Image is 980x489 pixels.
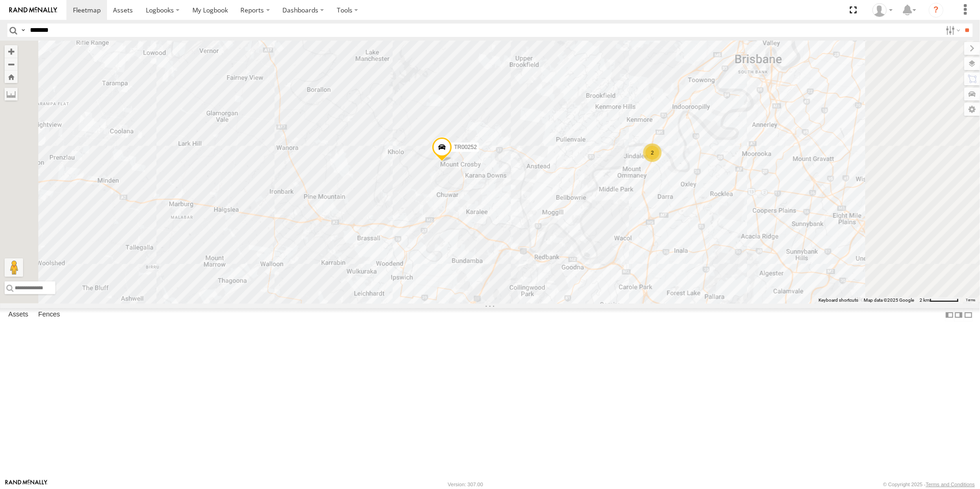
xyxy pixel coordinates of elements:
label: Search Filter Options [942,24,962,37]
div: Version: 307.00 [448,482,483,487]
button: Zoom in [5,45,18,58]
label: Fences [34,309,65,322]
div: 2 [643,143,662,162]
span: 2 km [920,298,930,303]
button: Zoom out [5,58,18,71]
button: Zoom Home [5,71,18,83]
button: Keyboard shortcuts [819,297,858,304]
a: Terms (opens in new tab) [966,298,976,302]
label: Map Settings [964,103,980,116]
i: ? [929,3,944,18]
div: Zarni Lwin [869,3,896,17]
button: Drag Pegman onto the map to open Street View [5,258,23,277]
span: Map data ©2025 Google [864,298,914,303]
a: Visit our Website [5,480,48,489]
label: Search Query [19,24,27,37]
label: Measure [5,88,18,101]
img: rand-logo.svg [9,7,57,13]
label: Hide Summary Table [964,308,973,322]
div: © Copyright 2025 - [883,482,975,487]
button: Map scale: 2 km per 59 pixels [917,297,962,304]
label: Assets [4,309,33,322]
label: Dock Summary Table to the Right [954,308,963,322]
span: TR00252 [454,144,477,150]
label: Dock Summary Table to the Left [945,308,954,322]
a: Terms and Conditions [926,482,975,487]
